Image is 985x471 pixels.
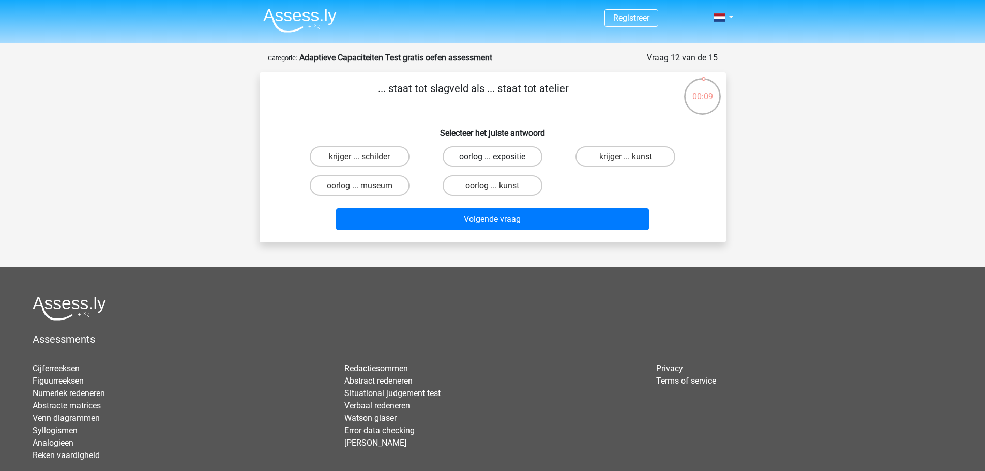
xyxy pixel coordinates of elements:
strong: Adaptieve Capaciteiten Test gratis oefen assessment [299,53,492,63]
a: Analogieen [33,438,73,448]
a: Abstracte matrices [33,401,101,411]
a: Verbaal redeneren [344,401,410,411]
div: 00:09 [683,77,722,103]
a: Reken vaardigheid [33,450,100,460]
label: krijger ... schilder [310,146,410,167]
a: Registreer [613,13,649,23]
a: Watson glaser [344,413,397,423]
p: ... staat tot slagveld als ... staat tot atelier [276,81,671,112]
label: oorlog ... museum [310,175,410,196]
a: Privacy [656,363,683,373]
small: Categorie: [268,54,297,62]
a: Syllogismen [33,426,78,435]
a: Venn diagrammen [33,413,100,423]
button: Volgende vraag [336,208,649,230]
img: Assessly [263,8,337,33]
h5: Assessments [33,333,952,345]
a: Redactiesommen [344,363,408,373]
a: [PERSON_NAME] [344,438,406,448]
a: Terms of service [656,376,716,386]
div: Vraag 12 van de 15 [647,52,718,64]
label: krijger ... kunst [575,146,675,167]
a: Cijferreeksen [33,363,80,373]
a: Numeriek redeneren [33,388,105,398]
label: oorlog ... expositie [443,146,542,167]
a: Figuurreeksen [33,376,84,386]
img: Assessly logo [33,296,106,321]
label: oorlog ... kunst [443,175,542,196]
h6: Selecteer het juiste antwoord [276,120,709,138]
a: Situational judgement test [344,388,441,398]
a: Abstract redeneren [344,376,413,386]
a: Error data checking [344,426,415,435]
